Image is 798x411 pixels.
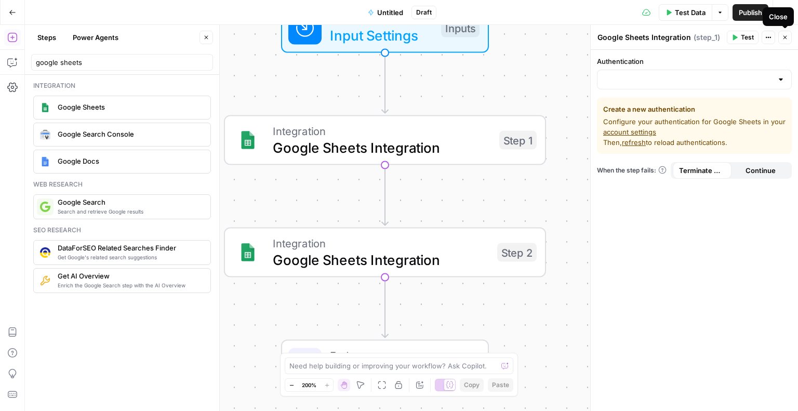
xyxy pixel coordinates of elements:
img: Group%201%201.png [40,102,50,113]
div: Integration [33,81,211,90]
span: Input Settings [330,25,433,46]
button: Copy [460,378,484,392]
span: Google Search Console [58,129,202,139]
h1: [PERSON_NAME] [50,5,118,13]
span: Search and retrieve Google results [58,207,202,216]
span: Integration [273,235,489,251]
img: Group%201%201.png [237,242,258,263]
button: Gif picker [49,340,58,349]
span: Test [741,33,754,42]
img: Instagram%20post%20-%201%201.png [40,156,50,167]
g: Edge from step_1 to step_2 [382,165,388,226]
button: Test Data [659,4,712,21]
li: Improve, debug, and optimize your workflows [24,190,162,209]
button: Steps [31,29,62,46]
button: Untitled [362,4,409,21]
textarea: Message… [9,319,199,336]
span: 200% [302,381,316,389]
button: Continue [731,162,790,179]
button: Paste [488,378,513,392]
button: Upload attachment [16,340,24,349]
button: Home [163,4,182,24]
p: Active 6h ago [50,13,97,23]
span: Test Data [675,7,706,18]
b: AirOps Copilot is now live in your workflow builder! [17,150,153,168]
div: Step 2 [497,243,537,262]
div: Web research [33,180,211,189]
div: Step 1 [499,131,537,150]
span: Copy [464,380,480,390]
div: Give it a try, and stay tuned for exciting updates! [17,271,162,291]
div: Close [769,11,788,22]
img: 9u0p4zbvbrir7uayayktvs1v5eg0 [40,247,50,258]
span: ( step_1 ) [694,32,720,43]
span: Get Google's related search suggestions [58,253,202,261]
label: Authentication [597,56,792,67]
span: Get AI Overview [58,271,202,281]
button: Power Agents [66,29,125,46]
div: [PERSON_NAME] • 2m ago [17,299,100,306]
span: Draft [416,8,432,17]
div: IntegrationGoogle Sheets IntegrationStep 2 [224,228,546,277]
span: Integration [273,123,491,139]
span: refresh [622,138,646,147]
button: Send a message… [178,336,195,353]
button: Emoji picker [33,340,41,349]
span: Untitled [377,7,403,18]
input: Search steps [36,57,208,68]
textarea: Google Sheets Integration [597,32,691,43]
div: Inputs [441,19,480,37]
div: EndOutput [224,340,546,390]
span: Google Sheets Integration [273,249,489,270]
span: Google Docs [58,156,202,166]
g: Edge from start to step_1 [382,52,388,113]
span: Paste [492,380,509,390]
div: Seo research [33,226,211,235]
div: WorkflowInput SettingsInputs [224,3,546,53]
span: Google Sheets Integration [273,137,491,158]
img: Profile image for Steven [30,6,46,22]
span: Google Search [58,197,202,207]
button: Publish [733,4,768,21]
span: Configure your authentication for Google Sheets in your Then, to reload authentications. [603,116,786,148]
img: google-search-console.svg [40,130,50,139]
div: Play videoAirOps Copilot is now live in your workflow builder!Use it to :Improve, debug, and opti... [8,29,170,297]
span: Terminate Workflow [679,165,725,176]
a: account settings [603,128,656,136]
a: When the step fails: [597,166,667,175]
button: go back [7,4,26,24]
span: Publish [739,7,762,18]
span: End [330,347,471,364]
button: Start recording [66,340,74,349]
span: Continue [746,165,776,176]
span: Google Sheets [58,102,202,112]
div: IntegrationGoogle Sheets IntegrationStep 1 [224,115,546,165]
div: Close [182,4,201,23]
img: Group%201%201.png [237,130,258,151]
span: DataForSEO Related Searches Finder [58,243,202,253]
img: 73nre3h8eff8duqnn8tc5kmlnmbe [40,275,50,286]
li: Understand how workflows work without sifting through prompts [24,212,162,231]
span: Create a new authentication [603,104,786,114]
button: Test [727,31,759,44]
b: Use it to : [17,175,57,183]
g: Edge from step_2 to end [382,277,388,338]
li: Generate prompts and code [24,256,162,266]
div: Steven says… [8,29,199,320]
li: Diagnose and get solutions to errors quickly [24,234,162,253]
span: Enrich the Google Search step with the AI Overview [58,281,202,289]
